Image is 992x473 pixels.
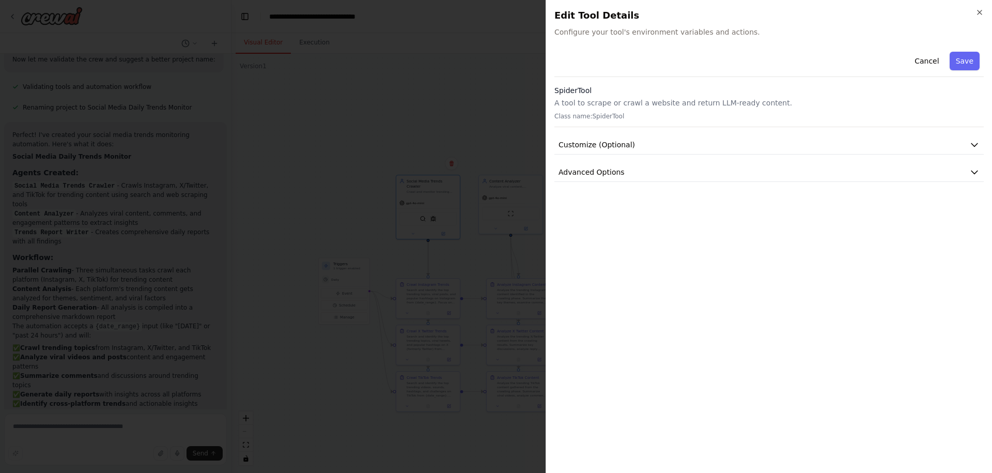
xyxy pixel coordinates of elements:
[554,8,984,23] h2: Edit Tool Details
[950,52,980,70] button: Save
[554,163,984,182] button: Advanced Options
[559,167,625,177] span: Advanced Options
[554,98,984,108] p: A tool to scrape or crawl a website and return LLM-ready content.
[554,85,984,96] h3: SpiderTool
[554,112,984,120] p: Class name: SpiderTool
[554,135,984,155] button: Customize (Optional)
[559,140,635,150] span: Customize (Optional)
[554,27,984,37] span: Configure your tool's environment variables and actions.
[908,52,945,70] button: Cancel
